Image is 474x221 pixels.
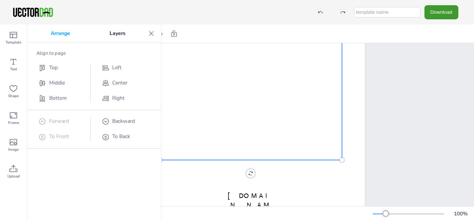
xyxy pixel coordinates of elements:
span: Forward [49,118,69,125]
img: VectorDad-1.png [12,7,54,18]
button: Download [424,5,458,19]
span: [DOMAIN_NAME] [228,192,274,218]
span: Left [112,64,121,71]
span: Upload [7,173,20,179]
span: Template [6,39,21,45]
span: Image [8,147,19,153]
p: Layers [90,25,145,42]
span: Frame [8,120,19,126]
span: Middle [49,79,65,86]
span: Bottom [49,95,67,102]
span: Center [112,79,127,86]
span: Shape [8,93,19,99]
div: Align to page [37,50,152,57]
span: To Front [49,133,69,140]
p: Arrange [31,25,90,42]
span: To Back [112,133,130,140]
span: Backward [112,118,135,125]
span: Text [10,66,17,72]
span: Right [112,95,124,102]
span: Top [49,64,58,71]
div: 100 % [452,210,470,217]
input: template name [354,7,421,17]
